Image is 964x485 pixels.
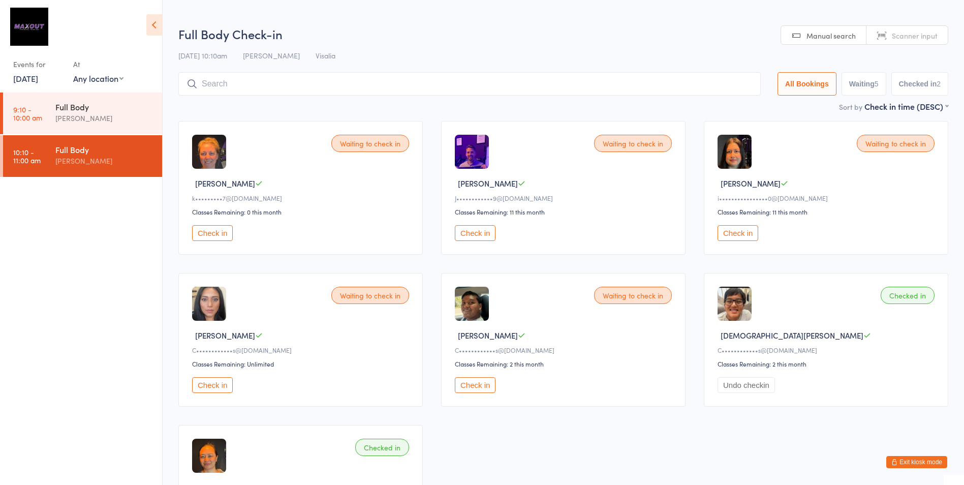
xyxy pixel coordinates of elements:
div: 2 [937,80,941,88]
div: At [73,56,123,73]
div: J••••••••••••9@[DOMAIN_NAME] [455,194,675,202]
span: [PERSON_NAME] [195,178,255,189]
button: Check in [455,225,495,241]
div: Classes Remaining: 2 this month [718,359,938,368]
a: [DATE] [13,73,38,84]
div: C••••••••••••s@[DOMAIN_NAME] [718,346,938,354]
img: image1750105437.png [455,287,489,321]
span: [PERSON_NAME] [458,178,518,189]
div: Waiting to check in [331,287,409,304]
img: image1669064819.png [192,287,226,321]
a: 9:10 -10:00 amFull Body[PERSON_NAME] [3,93,162,134]
span: Scanner input [892,31,938,41]
span: [PERSON_NAME] [721,178,781,189]
div: Classes Remaining: 2 this month [455,359,675,368]
div: Classes Remaining: 0 this month [192,207,412,216]
button: Check in [718,225,758,241]
button: Check in [455,377,495,393]
button: Check in [192,225,233,241]
img: Maxout Personal Training LLC [10,8,48,46]
span: Visalia [316,50,335,60]
div: [PERSON_NAME] [55,155,153,167]
img: image1750105395.png [718,287,752,321]
div: Classes Remaining: 11 this month [455,207,675,216]
span: [DATE] 10:10am [178,50,227,60]
h2: Full Body Check-in [178,25,948,42]
span: [PERSON_NAME] [195,330,255,341]
button: All Bookings [778,72,836,96]
img: image1741805062.png [718,135,752,169]
div: Full Body [55,144,153,155]
div: C••••••••••••s@[DOMAIN_NAME] [192,346,412,354]
span: Manual search [806,31,856,41]
img: image1663986226.png [455,135,489,169]
div: Waiting to check in [594,287,672,304]
button: Undo checkin [718,377,775,393]
button: Exit kiosk mode [886,456,947,468]
label: Sort by [839,102,862,112]
div: Check in time (DESC) [864,101,948,112]
div: Waiting to check in [857,135,935,152]
div: Events for [13,56,63,73]
div: Full Body [55,101,153,112]
div: Checked in [355,439,409,456]
button: Checked in2 [891,72,949,96]
div: Classes Remaining: Unlimited [192,359,412,368]
div: C••••••••••••s@[DOMAIN_NAME] [455,346,675,354]
div: Classes Remaining: 11 this month [718,207,938,216]
div: k•••••••••7@[DOMAIN_NAME] [192,194,412,202]
span: [PERSON_NAME] [458,330,518,341]
input: Search [178,72,761,96]
div: [PERSON_NAME] [55,112,153,124]
time: 10:10 - 11:00 am [13,148,41,164]
div: Waiting to check in [331,135,409,152]
img: image1740259244.png [192,135,226,169]
time: 9:10 - 10:00 am [13,105,42,122]
div: Waiting to check in [594,135,672,152]
div: i••••••••••••••••0@[DOMAIN_NAME] [718,194,938,202]
div: Any location [73,73,123,84]
a: 10:10 -11:00 amFull Body[PERSON_NAME] [3,135,162,177]
div: Checked in [881,287,935,304]
span: [PERSON_NAME] [243,50,300,60]
img: image1733347118.png [192,439,226,473]
div: 5 [875,80,879,88]
button: Waiting5 [842,72,886,96]
span: [DEMOGRAPHIC_DATA][PERSON_NAME] [721,330,863,341]
button: Check in [192,377,233,393]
